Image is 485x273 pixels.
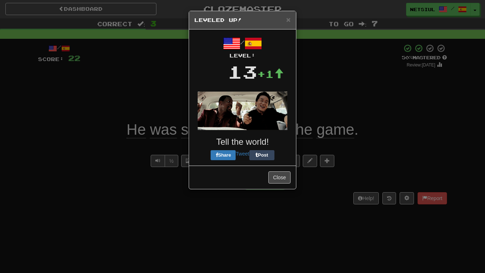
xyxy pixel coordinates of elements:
[268,171,291,184] button: Close
[194,137,291,147] h3: Tell the world!
[198,92,287,130] img: jackie-chan-chris-tucker-8e28c945e4edb08076433a56fe7d8633100bcb81acdffdd6d8700cc364528c3e.gif
[228,59,257,84] div: 13
[211,150,236,160] button: Share
[236,151,249,157] a: Tweet
[286,15,291,24] span: ×
[194,35,291,59] div: /
[286,16,291,23] button: Close
[249,150,274,160] button: Post
[194,17,291,24] h5: Leveled Up!
[194,52,291,59] div: Level:
[257,67,284,81] div: +1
